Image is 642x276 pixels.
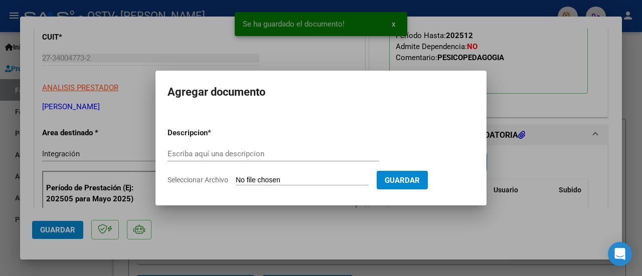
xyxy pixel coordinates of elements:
[608,242,632,266] div: Open Intercom Messenger
[168,127,260,139] p: Descripcion
[377,171,428,189] button: Guardar
[168,83,474,102] h2: Agregar documento
[168,176,228,184] span: Seleccionar Archivo
[385,176,420,185] span: Guardar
